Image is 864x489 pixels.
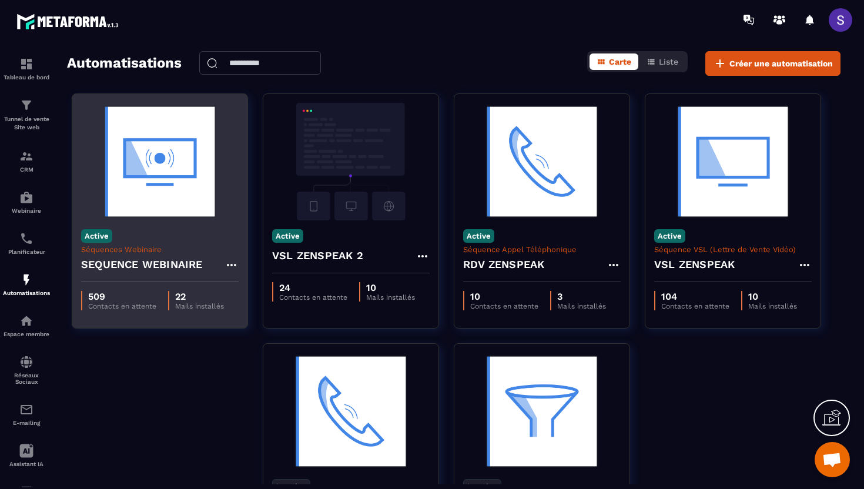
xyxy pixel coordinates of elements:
span: Carte [609,57,631,66]
p: Automatisations [3,290,50,296]
a: automationsautomationsAutomatisations [3,264,50,305]
p: Active [654,229,685,243]
p: Séquences Webinaire [81,245,239,254]
img: social-network [19,355,34,369]
img: automations [19,314,34,328]
img: formation [19,98,34,112]
p: Contacts en attente [279,293,347,302]
p: Contacts en attente [661,302,729,310]
h4: RDV ZENSPEAK [463,256,544,273]
p: Webinaire [3,207,50,214]
img: logo [16,11,122,32]
p: Réseaux Sociaux [3,372,50,385]
img: automation-background [272,353,430,470]
span: Liste [659,57,678,66]
h4: VSL ZENSPEAK [654,256,735,273]
p: Mails installés [175,302,224,310]
p: Mails installés [557,302,606,310]
p: 22 [175,291,224,302]
img: automation-background [272,103,430,220]
a: automationsautomationsEspace membre [3,305,50,346]
p: Active [463,229,494,243]
p: Séquence VSL (Lettre de Vente Vidéo) [654,245,812,254]
button: Créer une automatisation [705,51,840,76]
img: automation-background [654,103,812,220]
p: Mails installés [366,293,415,302]
button: Carte [590,53,638,70]
p: Active [272,229,303,243]
a: social-networksocial-networkRéseaux Sociaux [3,346,50,394]
img: automation-background [463,353,621,470]
h2: Automatisations [67,51,182,76]
p: 509 [88,291,156,302]
p: Contacts en attente [470,302,538,310]
button: Liste [639,53,685,70]
span: Créer une automatisation [729,58,833,69]
p: Planificateur [3,249,50,255]
p: 24 [279,282,347,293]
a: formationformationTunnel de vente Site web [3,89,50,140]
p: Espace membre [3,331,50,337]
img: automations [19,190,34,205]
img: email [19,403,34,417]
img: formation [19,149,34,163]
img: automation-background [81,103,239,220]
a: formationformationCRM [3,140,50,182]
div: Ouvrir le chat [815,442,850,477]
p: Active [81,229,112,243]
a: emailemailE-mailing [3,394,50,435]
h4: VSL ZENSPEAK 2 [272,247,363,264]
p: E-mailing [3,420,50,426]
p: 104 [661,291,729,302]
a: Assistant IA [3,435,50,476]
p: Mails installés [748,302,797,310]
p: Tunnel de vente Site web [3,115,50,132]
p: CRM [3,166,50,173]
img: scheduler [19,232,34,246]
a: formationformationTableau de bord [3,48,50,89]
p: Tableau de bord [3,74,50,81]
p: Séquence Appel Téléphonique [463,245,621,254]
p: Contacts en attente [88,302,156,310]
h4: SEQUENCE WEBINAIRE [81,256,203,273]
a: automationsautomationsWebinaire [3,182,50,223]
a: schedulerschedulerPlanificateur [3,223,50,264]
p: 10 [748,291,797,302]
img: automation-background [463,103,621,220]
img: automations [19,273,34,287]
img: formation [19,57,34,71]
p: 10 [470,291,538,302]
p: 3 [557,291,606,302]
p: 10 [366,282,415,293]
p: Assistant IA [3,461,50,467]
